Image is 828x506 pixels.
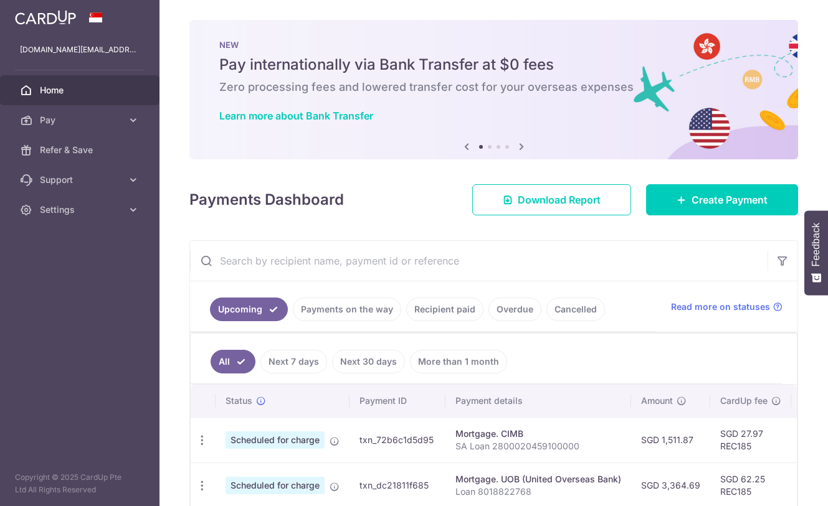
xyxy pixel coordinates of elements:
td: txn_72b6c1d5d95 [350,417,445,462]
p: Loan 8018822768 [455,485,621,498]
span: Amount [641,395,673,407]
span: Settings [40,204,122,216]
a: Cancelled [546,298,605,321]
img: CardUp [15,10,76,25]
a: Next 7 days [260,350,327,373]
a: Payments on the way [293,298,401,321]
th: Payment ID [350,385,445,417]
span: Create Payment [692,192,768,207]
h4: Payments Dashboard [189,189,344,211]
span: Download Report [518,192,601,207]
span: Read more on statuses [671,301,770,313]
a: Read more on statuses [671,301,783,313]
div: Mortgage. CIMB [455,428,621,440]
td: SGD 27.97 REC185 [710,417,791,462]
span: Scheduled for charge [226,431,325,449]
span: CardUp fee [720,395,768,407]
span: Status [226,395,252,407]
a: Recipient paid [406,298,483,321]
p: SA Loan 2800020459100000 [455,440,621,452]
p: NEW [219,40,768,50]
a: Overdue [488,298,541,321]
span: Support [40,174,122,186]
span: Home [40,84,122,96]
a: Upcoming [210,298,288,321]
span: Refer & Save [40,144,122,156]
button: Feedback - Show survey [804,210,828,295]
h6: Zero processing fees and lowered transfer cost for your overseas expenses [219,80,768,95]
input: Search by recipient name, payment id or reference [190,241,768,281]
a: Download Report [472,184,631,215]
a: All [211,350,255,373]
a: Next 30 days [332,350,405,373]
td: SGD 1,511.87 [631,417,710,462]
h5: Pay internationally via Bank Transfer at $0 fees [219,55,768,75]
a: More than 1 month [410,350,507,373]
a: Learn more about Bank Transfer [219,110,373,122]
div: Mortgage. UOB (United Overseas Bank) [455,473,621,485]
p: [DOMAIN_NAME][EMAIL_ADDRESS][PERSON_NAME][DOMAIN_NAME] [20,44,140,56]
span: Pay [40,114,122,126]
th: Payment details [445,385,631,417]
span: Feedback [811,223,822,266]
a: Create Payment [646,184,798,215]
img: Bank transfer banner [189,20,798,159]
span: Scheduled for charge [226,477,325,494]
